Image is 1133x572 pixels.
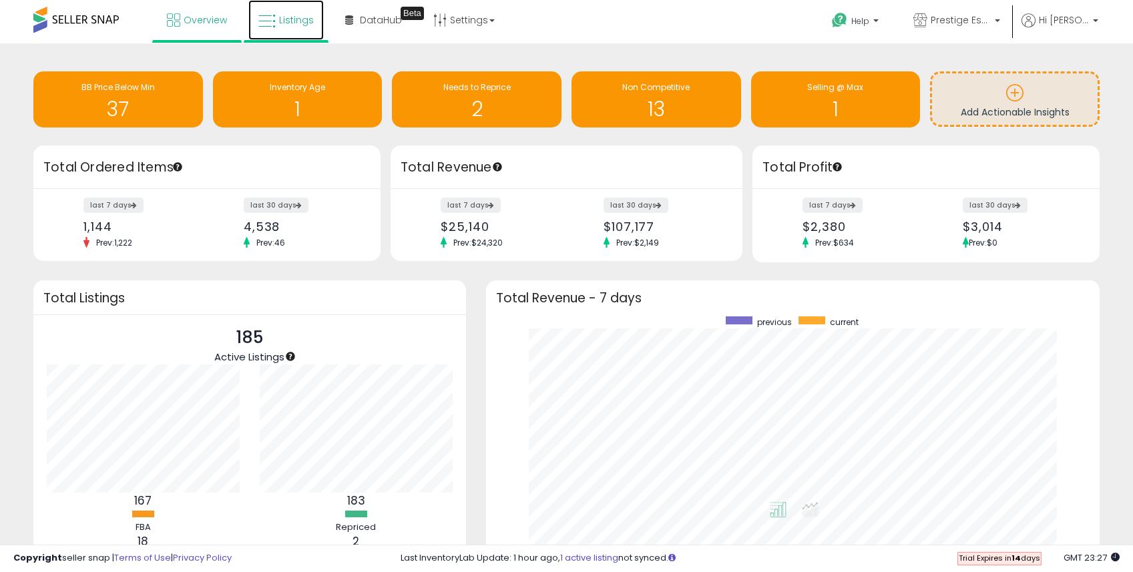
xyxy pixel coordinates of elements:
[89,237,139,248] span: Prev: 1,222
[762,158,1090,177] h3: Total Profit
[173,551,232,564] a: Privacy Policy
[114,551,171,564] a: Terms of Use
[13,552,232,565] div: seller snap | |
[831,161,843,173] div: Tooltip anchor
[969,237,997,248] span: Prev: $0
[33,71,203,127] a: BB Price Below Min 37
[214,350,284,364] span: Active Listings
[279,13,314,27] span: Listings
[809,237,861,248] span: Prev: $634
[668,553,676,562] i: Click here to read more about un-synced listings.
[172,161,184,173] div: Tooltip anchor
[250,237,292,248] span: Prev: 46
[244,198,308,213] label: last 30 days
[43,158,371,177] h3: Total Ordered Items
[103,521,183,534] div: FBA
[963,198,1028,213] label: last 30 days
[758,98,914,120] h1: 1
[347,493,365,509] b: 183
[81,81,155,93] span: BB Price Below Min
[441,198,501,213] label: last 7 days
[360,13,402,27] span: DataHub
[610,237,666,248] span: Prev: $2,149
[496,293,1090,303] h3: Total Revenue - 7 days
[803,220,916,234] div: $2,380
[213,71,383,127] a: Inventory Age 1
[43,293,456,303] h3: Total Listings
[401,552,1120,565] div: Last InventoryLab Update: 1 hour ago, not synced.
[604,220,719,234] div: $107,177
[13,551,62,564] strong: Copyright
[851,15,869,27] span: Help
[443,81,511,93] span: Needs to Reprice
[491,161,503,173] div: Tooltip anchor
[932,73,1098,125] a: Add Actionable Insights
[1011,553,1021,563] b: 14
[134,493,152,509] b: 167
[821,2,892,43] a: Help
[441,220,556,234] div: $25,140
[578,98,734,120] h1: 13
[1064,551,1120,564] span: 2025-09-8 23:27 GMT
[353,533,359,549] b: 2
[757,316,792,328] span: previous
[284,350,296,362] div: Tooltip anchor
[963,220,1076,234] div: $3,014
[401,158,732,177] h3: Total Revenue
[830,316,859,328] span: current
[447,237,509,248] span: Prev: $24,320
[931,13,991,27] span: Prestige Essentials ★
[83,220,197,234] div: 1,144
[392,71,561,127] a: Needs to Reprice 2
[138,533,148,549] b: 18
[572,71,741,127] a: Non Competitive 13
[244,220,357,234] div: 4,538
[40,98,196,120] h1: 37
[399,98,555,120] h1: 2
[560,551,618,564] a: 1 active listing
[220,98,376,120] h1: 1
[316,521,396,534] div: Repriced
[807,81,863,93] span: Selling @ Max
[1022,13,1098,43] a: Hi [PERSON_NAME]
[184,13,227,27] span: Overview
[1039,13,1089,27] span: Hi [PERSON_NAME]
[83,198,144,213] label: last 7 days
[401,7,424,20] div: Tooltip anchor
[803,198,863,213] label: last 7 days
[214,325,284,350] p: 185
[751,71,921,127] a: Selling @ Max 1
[622,81,690,93] span: Non Competitive
[961,105,1070,119] span: Add Actionable Insights
[959,553,1040,563] span: Trial Expires in days
[604,198,668,213] label: last 30 days
[270,81,325,93] span: Inventory Age
[831,12,848,29] i: Get Help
